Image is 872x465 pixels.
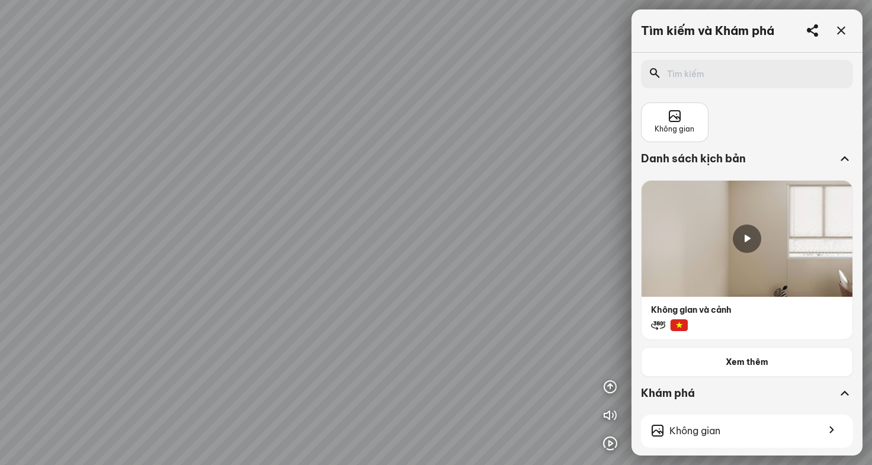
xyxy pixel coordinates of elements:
div: Khám phá [641,386,853,415]
p: Không gian và cảnh [642,297,852,316]
div: Tìm kiếm và Khám phá [641,24,774,38]
input: Tìm kiếm [667,68,834,80]
img: lang-vn.png [670,319,688,331]
div: Danh sách kịch bản [641,152,836,166]
div: Khám phá [641,386,836,400]
span: Không gian [669,424,720,438]
span: Xem thêm [726,356,768,368]
span: Không gian [655,124,694,135]
div: Danh sách kịch bản [641,152,853,180]
button: Xem thêm [641,347,853,377]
